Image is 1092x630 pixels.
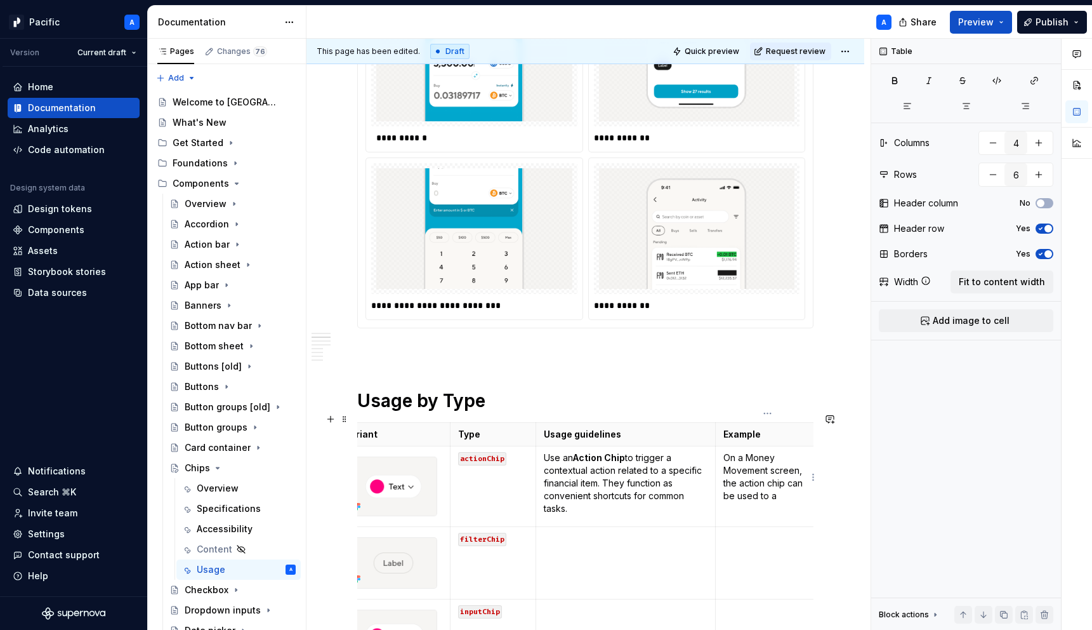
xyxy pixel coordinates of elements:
[10,183,85,193] div: Design system data
[152,69,200,87] button: Add
[894,168,917,181] div: Rows
[750,43,831,60] button: Request review
[185,360,242,373] div: Buttons [old]
[28,203,92,215] div: Design tokens
[950,11,1012,34] button: Preview
[458,605,502,619] code: inputChip
[157,46,194,57] div: Pages
[911,16,937,29] span: Share
[879,606,940,624] div: Block actions
[430,44,470,59] div: Draft
[164,194,301,214] a: Overview
[958,16,994,29] span: Preview
[458,452,506,466] code: actionChip
[894,248,928,260] div: Borders
[164,438,301,458] a: Card container
[152,153,301,173] div: Foundations
[197,543,232,556] div: Content
[185,604,261,617] div: Dropdown inputs
[185,340,244,352] div: Bottom sheet
[176,539,301,560] a: Content
[197,523,253,535] div: Accessibility
[28,286,87,299] div: Data sources
[42,607,105,620] svg: Supernova Logo
[28,123,69,135] div: Analytics
[894,276,918,288] div: Width
[289,563,293,576] div: A
[350,457,437,516] img: 912ed559-22bd-4bbf-81c8-2237c0d9c0fb.png
[8,119,140,139] a: Analytics
[197,502,261,515] div: Specifications
[933,314,1010,327] span: Add image to cell
[129,17,135,27] div: A
[164,255,301,275] a: Action sheet
[959,276,1045,288] span: Fit to content width
[185,319,252,332] div: Bottom nav bar
[894,222,944,235] div: Header row
[164,600,301,620] a: Dropdown inputs
[152,133,301,153] div: Get Started
[164,397,301,417] a: Button groups [old]
[168,73,184,83] span: Add
[164,234,301,255] a: Action bar
[164,295,301,316] a: Banners
[8,241,140,261] a: Assets
[185,380,219,393] div: Buttons
[1017,11,1087,34] button: Publish
[3,8,145,36] button: PacificA
[164,336,301,356] a: Bottom sheet
[176,478,301,499] a: Overview
[185,238,230,251] div: Action bar
[1036,16,1069,29] span: Publish
[951,271,1053,293] button: Fit to content width
[152,173,301,194] div: Components
[8,98,140,118] a: Documentation
[185,401,270,413] div: Button groups [old]
[10,48,39,58] div: Version
[8,524,140,544] a: Settings
[173,137,223,149] div: Get Started
[28,265,106,278] div: Storybook stories
[894,137,930,149] div: Columns
[1016,224,1030,234] label: Yes
[28,81,53,93] div: Home
[164,458,301,478] a: Chips
[28,549,100,561] div: Contact support
[164,377,301,397] a: Buttons
[9,15,24,30] img: 8d0dbd7b-a897-4c39-8ca0-62fbda938e11.png
[28,486,76,499] div: Search ⌘K
[8,220,140,240] a: Components
[892,11,945,34] button: Share
[8,283,140,303] a: Data sources
[8,461,140,481] button: Notifications
[458,428,528,441] p: Type
[173,116,227,129] div: What's New
[350,538,437,588] img: 981b873f-f867-4348-9b52-eb269bc00ded.png
[152,92,301,112] a: Welcome to [GEOGRAPHIC_DATA]
[28,224,84,236] div: Components
[173,96,277,109] div: Welcome to [GEOGRAPHIC_DATA]
[173,177,229,190] div: Components
[766,46,826,57] span: Request review
[8,262,140,282] a: Storybook stories
[185,462,210,474] div: Chips
[28,528,65,540] div: Settings
[164,580,301,600] a: Checkbox
[185,299,221,312] div: Banners
[28,245,58,257] div: Assets
[8,545,140,565] button: Contact support
[8,503,140,523] a: Invite team
[197,563,225,576] div: Usage
[185,258,240,271] div: Action sheet
[723,452,812,502] p: On a Money Movement screen, the action chip can be used to a
[881,17,886,27] div: A
[28,465,86,478] div: Notifications
[173,157,228,170] div: Foundations
[72,44,142,62] button: Current draft
[28,102,96,114] div: Documentation
[152,112,301,133] a: What's New
[357,389,813,412] h1: Usage by Type
[1020,198,1030,208] label: No
[8,482,140,502] button: Search ⌘K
